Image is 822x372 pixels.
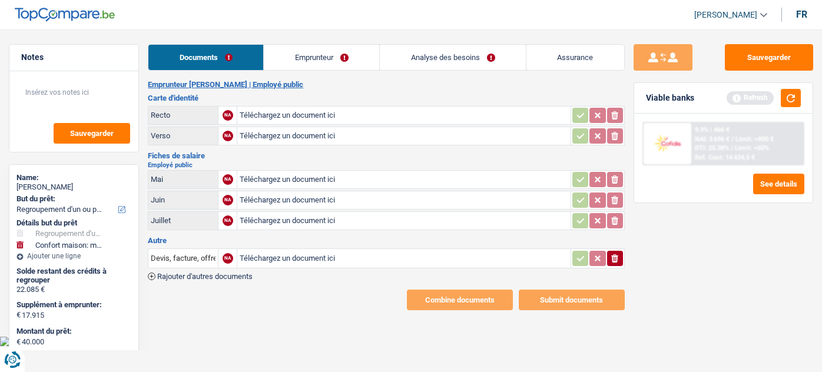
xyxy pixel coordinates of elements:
[148,273,253,280] button: Rajouter d'autres documents
[16,310,21,320] span: €
[157,273,253,280] span: Rajouter d'autres documents
[151,216,216,225] div: Juillet
[148,162,625,168] h2: Employé public
[151,195,216,204] div: Juin
[731,135,734,143] span: /
[16,173,131,182] div: Name:
[223,253,233,264] div: NA
[695,144,729,152] span: DTI: 25.38%
[223,110,233,121] div: NA
[16,182,131,192] div: [PERSON_NAME]
[796,9,807,20] div: fr
[151,131,216,140] div: Verso
[148,152,625,160] h3: Fiches de salaire
[16,252,131,260] div: Ajouter une ligne
[526,45,624,70] a: Assurance
[407,290,513,310] button: Combine documents
[735,144,769,152] span: Limit: <60%
[223,215,233,226] div: NA
[223,195,233,205] div: NA
[151,111,216,119] div: Recto
[148,94,625,102] h3: Carte d'identité
[695,126,730,134] div: 9.9% | 466 €
[16,218,131,228] div: Détails but du prêt
[16,285,131,294] div: 22.085 €
[753,174,804,194] button: See details
[54,123,130,144] button: Sauvegarder
[731,144,733,152] span: /
[15,8,115,22] img: TopCompare Logo
[519,290,625,310] button: Submit documents
[16,300,129,310] label: Supplément à emprunter:
[646,93,694,103] div: Viable banks
[725,44,813,71] button: Sauvegarder
[16,337,21,347] span: €
[148,237,625,244] h3: Autre
[695,135,730,143] span: NAI: 3 696 €
[16,327,129,336] label: Montant du prêt:
[21,52,127,62] h5: Notes
[70,129,114,137] span: Sauvegarder
[16,194,129,204] label: But du prêt:
[727,91,774,104] div: Refresh
[148,80,625,89] h2: Emprunteur [PERSON_NAME] | Employé public
[223,131,233,141] div: NA
[735,135,774,143] span: Limit: >800 €
[380,45,526,70] a: Analyse des besoins
[151,175,216,184] div: Mai
[647,133,688,154] img: Cofidis
[148,45,263,70] a: Documents
[695,154,755,161] div: Ref. Cost: 14 434,5 €
[264,45,379,70] a: Emprunteur
[223,174,233,185] div: NA
[685,5,767,25] a: [PERSON_NAME]
[694,10,757,20] span: [PERSON_NAME]
[16,267,131,285] div: Solde restant des crédits à regrouper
